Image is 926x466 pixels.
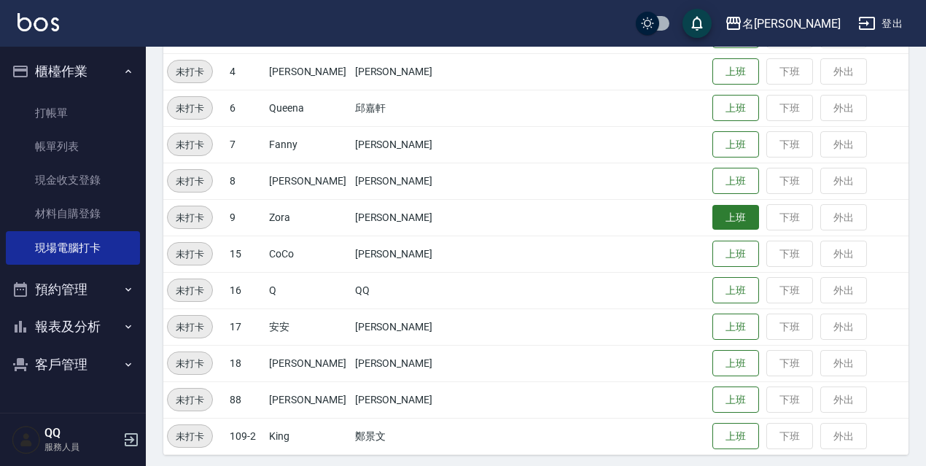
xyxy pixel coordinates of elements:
td: 15 [226,236,265,272]
button: 上班 [712,241,759,268]
td: 16 [226,272,265,308]
span: 未打卡 [168,174,212,189]
span: 未打卡 [168,246,212,262]
button: 上班 [712,95,759,122]
td: [PERSON_NAME] [351,163,451,199]
td: 4 [226,53,265,90]
td: [PERSON_NAME] [351,308,451,345]
td: [PERSON_NAME] [265,381,351,418]
span: 未打卡 [168,429,212,444]
span: 未打卡 [168,319,212,335]
a: 材料自購登錄 [6,197,140,230]
button: 上班 [712,350,759,377]
td: 6 [226,90,265,126]
button: 客戶管理 [6,346,140,384]
td: [PERSON_NAME] [351,345,451,381]
td: [PERSON_NAME] [351,381,451,418]
td: QQ [351,272,451,308]
td: 18 [226,345,265,381]
span: 未打卡 [168,210,212,225]
span: 未打卡 [168,356,212,371]
td: [PERSON_NAME] [265,345,351,381]
td: 88 [226,381,265,418]
button: 上班 [712,277,759,304]
span: 未打卡 [168,392,212,408]
td: King [265,418,351,454]
td: [PERSON_NAME] [351,53,451,90]
td: 安安 [265,308,351,345]
td: [PERSON_NAME] [351,199,451,236]
p: 服務人員 [44,440,119,454]
td: Queena [265,90,351,126]
button: 上班 [712,205,759,230]
button: 報表及分析 [6,308,140,346]
span: 未打卡 [168,283,212,298]
td: [PERSON_NAME] [351,126,451,163]
button: 上班 [712,131,759,158]
td: 邱嘉軒 [351,90,451,126]
button: 名[PERSON_NAME] [719,9,847,39]
img: Logo [17,13,59,31]
td: CoCo [265,236,351,272]
button: 櫃檯作業 [6,53,140,90]
td: Fanny [265,126,351,163]
h5: QQ [44,426,119,440]
button: 上班 [712,314,759,341]
button: save [682,9,712,38]
td: [PERSON_NAME] [265,53,351,90]
td: [PERSON_NAME] [351,236,451,272]
td: 8 [226,163,265,199]
td: 109-2 [226,418,265,454]
td: Q [265,272,351,308]
a: 現金收支登錄 [6,163,140,197]
button: 登出 [852,10,909,37]
a: 帳單列表 [6,130,140,163]
button: 上班 [712,168,759,195]
a: 打帳單 [6,96,140,130]
a: 現場電腦打卡 [6,231,140,265]
img: Person [12,425,41,454]
span: 未打卡 [168,101,212,116]
button: 上班 [712,423,759,450]
td: 9 [226,199,265,236]
td: 7 [226,126,265,163]
button: 預約管理 [6,271,140,308]
td: 17 [226,308,265,345]
span: 未打卡 [168,137,212,152]
button: 上班 [712,58,759,85]
td: Zora [265,199,351,236]
td: [PERSON_NAME] [265,163,351,199]
span: 未打卡 [168,64,212,79]
td: 鄭景文 [351,418,451,454]
button: 上班 [712,387,759,413]
div: 名[PERSON_NAME] [742,15,841,33]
